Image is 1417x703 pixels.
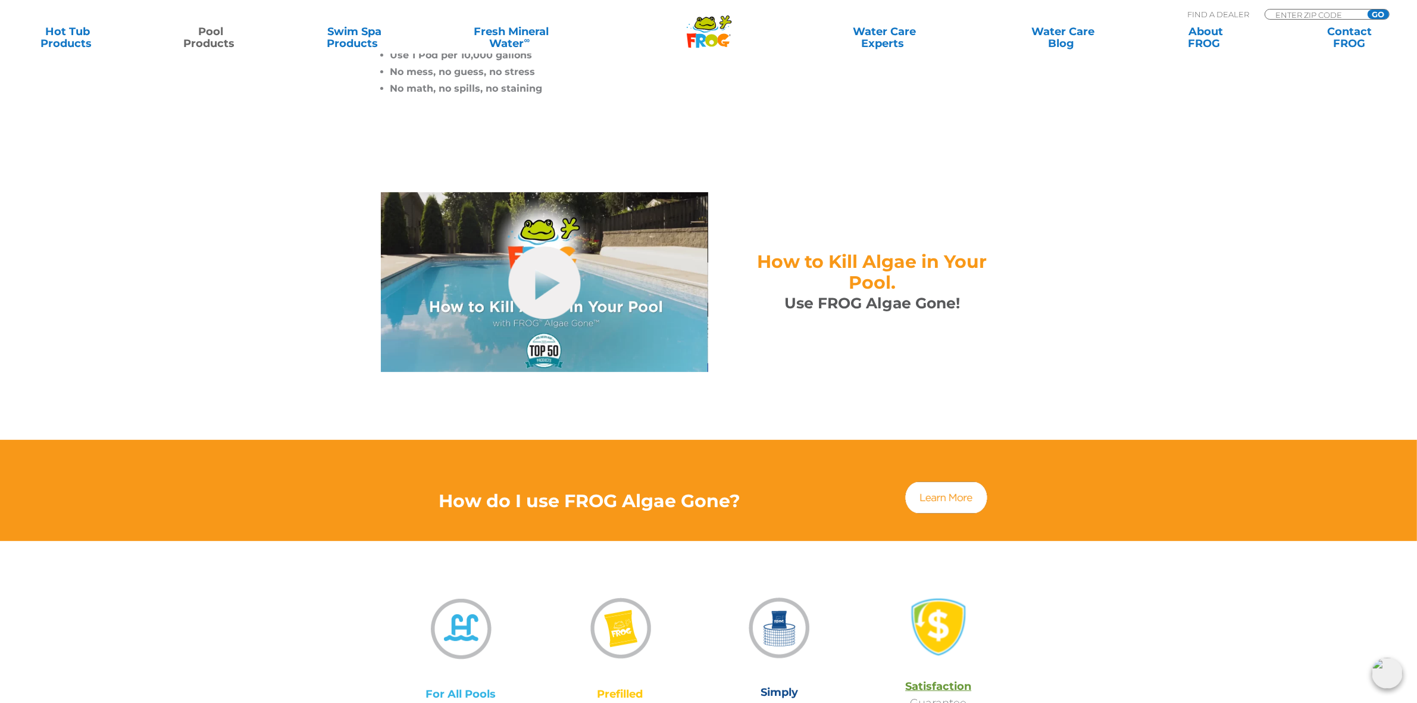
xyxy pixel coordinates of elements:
input: Zip Code Form [1274,10,1355,20]
sup: ∞ [524,35,530,45]
span: How to Kill Algae in Your Pool. [757,251,987,293]
a: Swim SpaProducts [299,26,410,49]
span: No mess, no guess, no stress [390,66,536,77]
img: Algae Gone [381,192,708,372]
img: Simply_NoCopy [742,592,817,665]
img: Orange Learn More [903,480,989,515]
a: Fresh MineralWater∞ [442,26,581,49]
strong: Simply [761,686,798,699]
img: For All Pools_NoCopy [423,590,499,667]
a: PoolProducts [155,26,267,49]
p: Find A Dealer [1187,9,1249,20]
img: money-back1-Satisfaction Guarantee Icon [906,595,971,659]
img: openIcon [1372,658,1403,689]
h3: Use FROG Algae Gone! [738,293,1006,314]
a: AboutFROG [1150,26,1262,49]
a: Satisfaction [905,680,971,693]
span: No math, no spills, no staining [390,83,543,94]
input: GO [1368,10,1389,19]
img: Prefilled_NoCopy [581,590,659,667]
strong: For All Pools [426,688,496,701]
a: Water CareExperts [794,26,975,49]
h2: How do I use FROG Algae Gone? [381,490,797,511]
a: ContactFROG [1294,26,1405,49]
strong: Prefilled [597,688,643,701]
a: Water CareBlog [1007,26,1118,49]
li: Use 1 Pod per 10,000 gallons [390,47,670,64]
a: Hot TubProducts [12,26,123,49]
